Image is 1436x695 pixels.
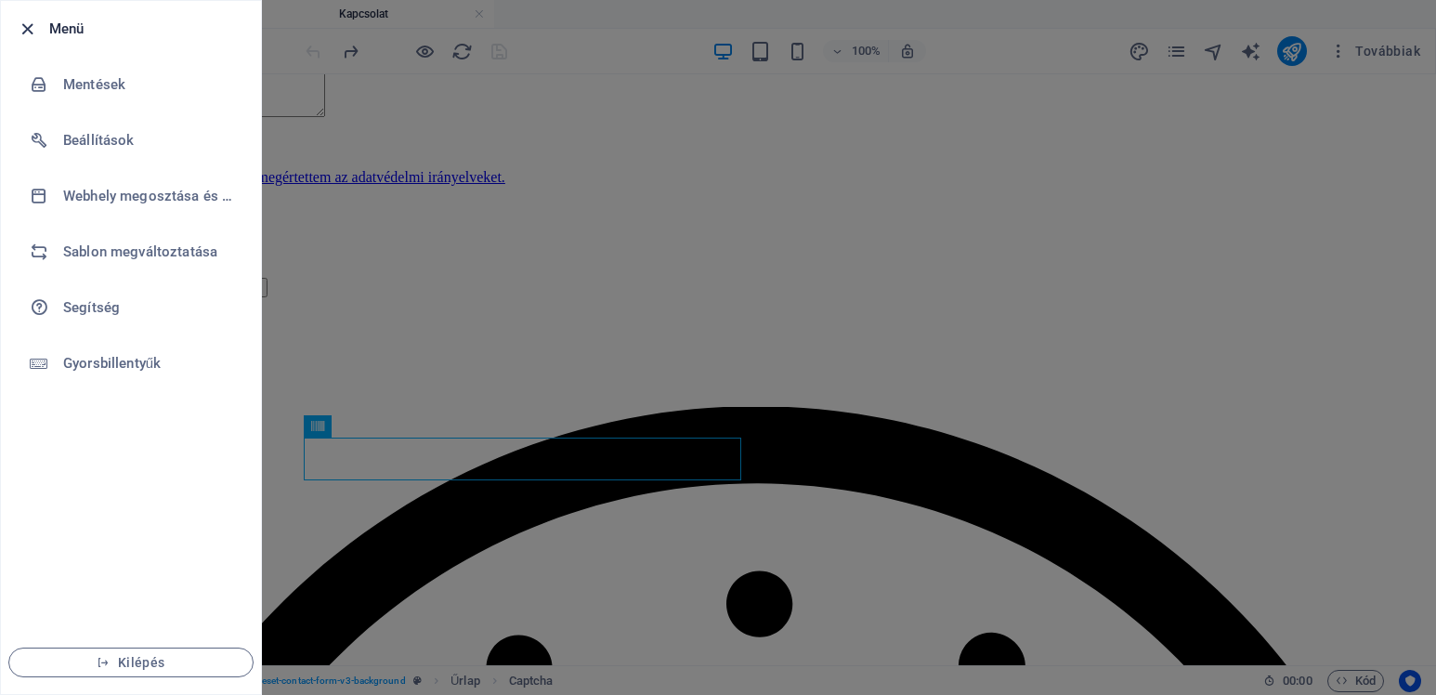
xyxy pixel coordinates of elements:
[63,241,235,263] h6: Sablon megváltoztatása
[63,129,235,151] h6: Beállítások
[49,18,246,40] h6: Menü
[63,73,235,96] h6: Mentések
[63,296,235,319] h6: Segítség
[63,185,235,207] h6: Webhely megosztása és másolása
[8,648,254,677] button: Kilépés
[24,655,238,670] span: Kilépés
[63,352,235,374] h6: Gyorsbillentyűk
[1,280,261,335] a: Segítség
